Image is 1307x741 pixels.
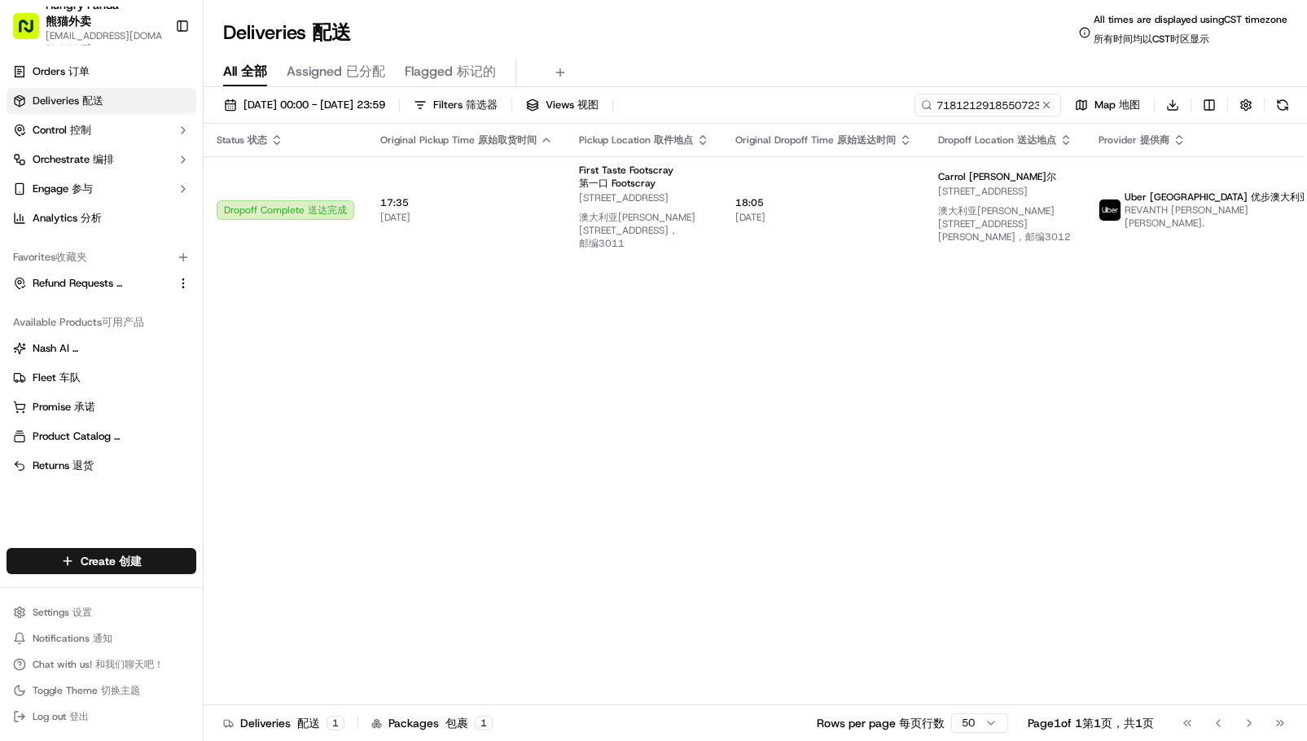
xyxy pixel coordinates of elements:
span: 纳什人工智能 [72,341,136,355]
span: Assigned [287,62,385,81]
span: Control [33,123,91,138]
span: Original Dropoff Time [735,134,896,147]
span: Dropoff Location [938,134,1056,147]
span: Returns [33,458,94,473]
button: Map 地图 [1068,94,1147,116]
span: 切换主题 [101,684,140,697]
span: Fleet [33,370,81,385]
span: 车队 [59,370,81,384]
span: 和我们聊天吧！ [95,658,164,671]
span: 状态 [248,134,267,147]
button: Create 创建 [7,548,196,574]
span: 编排 [93,152,114,166]
span: Analytics [33,211,102,226]
button: Fleet 车队 [7,365,196,391]
span: 订单 [68,64,90,78]
span: 第1页，共1页 [1082,716,1154,730]
button: Promise 承诺 [7,394,196,420]
button: Refresh [1271,94,1294,116]
span: 收藏夹 [55,250,87,264]
span: Views [546,98,599,112]
span: Chat with us! [33,658,164,671]
span: Carrol [938,170,1056,183]
a: Deliveries 配送 [7,88,196,114]
button: [DATE] 00:00 - [DATE] 23:59 [217,94,393,116]
button: Engage 参与 [7,176,196,202]
span: 可用产品 [102,315,144,329]
a: Promise 承诺 [13,400,190,414]
span: 全部 [241,63,267,80]
span: [DATE] 00:00 - [DATE] 23:59 [243,98,385,112]
button: Returns 退货 [7,453,196,479]
button: Notifications 通知 [7,627,196,650]
span: 设置 [72,606,92,619]
span: 通知 [93,632,112,645]
span: Toggle Theme [33,684,140,697]
span: Engage [33,182,93,196]
span: 包裹 [445,716,468,730]
span: [STREET_ADDRESS] [579,191,709,256]
a: Returns 退货 [13,458,190,473]
span: 熊猫外卖 [46,14,91,28]
h1: Deliveries [223,20,351,46]
span: 所有时间均以CST时区显示 [1094,33,1209,46]
span: 第一口 Footscray [579,177,656,190]
span: 登出 [69,710,89,723]
span: Deliveries [33,94,103,108]
span: 视图 [577,98,599,112]
span: [PERSON_NAME]. [1125,217,1204,230]
button: Orchestrate 编排 [7,147,196,173]
span: First Taste Footscray [579,164,709,190]
span: 原始送达时间 [837,134,896,147]
span: Provider [1099,134,1169,147]
span: Map [1094,98,1140,112]
span: 澳大利亚[PERSON_NAME][STREET_ADDRESS][PERSON_NAME]，邮编3012 [938,204,1071,243]
button: Nash AI 纳什人工智能 [7,335,196,362]
span: 17:35 [380,196,553,209]
div: Deliveries [223,715,344,731]
button: Chat with us! 和我们聊天吧！ [7,653,196,676]
span: 每页行数 [899,716,945,730]
img: uber-new-logo.jpeg [1099,199,1121,221]
a: Fleet 车队 [13,370,190,385]
span: Filters [433,98,498,112]
span: 承诺 [74,400,95,414]
span: [PERSON_NAME]尔 [969,170,1056,183]
a: Nash AI 纳什人工智能 [13,341,190,356]
span: [DATE] [380,211,553,224]
span: 创建 [119,554,142,568]
button: Product Catalog 产品目录 [7,423,196,449]
a: Analytics 分析 [7,205,196,231]
div: Page 1 of 1 [1028,715,1154,731]
button: Refund Requests 退款请求 [7,270,196,296]
span: 参与 [72,182,93,195]
div: Available Products [7,309,196,335]
button: Toggle Theme 切换主题 [7,679,196,702]
span: 标记的 [457,63,496,80]
span: 退货 [72,458,94,472]
input: Type to search [914,94,1061,116]
a: Product Catalog 产品目录 [13,429,190,444]
span: 分析 [81,211,102,225]
div: 1 [327,716,344,730]
div: Packages [371,715,493,731]
span: Create [81,553,142,569]
span: 配送 [82,94,103,107]
span: 配送 [297,716,320,730]
button: Filters 筛选器 [406,94,505,116]
span: 控制 [70,123,91,137]
button: Log out 登出 [7,705,196,728]
span: Refund Requests [33,276,135,291]
span: [DATE] [735,211,912,224]
button: Settings 设置 [7,601,196,624]
div: 1 [475,716,493,730]
button: [EMAIL_ADDRESS][DOMAIN_NAME] [46,29,162,55]
span: Status [217,134,267,147]
button: Views 视图 [519,94,606,116]
button: Hungry Panda 熊猫外卖[EMAIL_ADDRESS][DOMAIN_NAME] [7,7,169,46]
span: 送达地点 [1017,134,1056,147]
span: Orchestrate [33,152,114,167]
span: 筛选器 [466,98,498,112]
span: All times are displayed using CST timezone [1094,13,1287,52]
span: Flagged [405,62,496,81]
